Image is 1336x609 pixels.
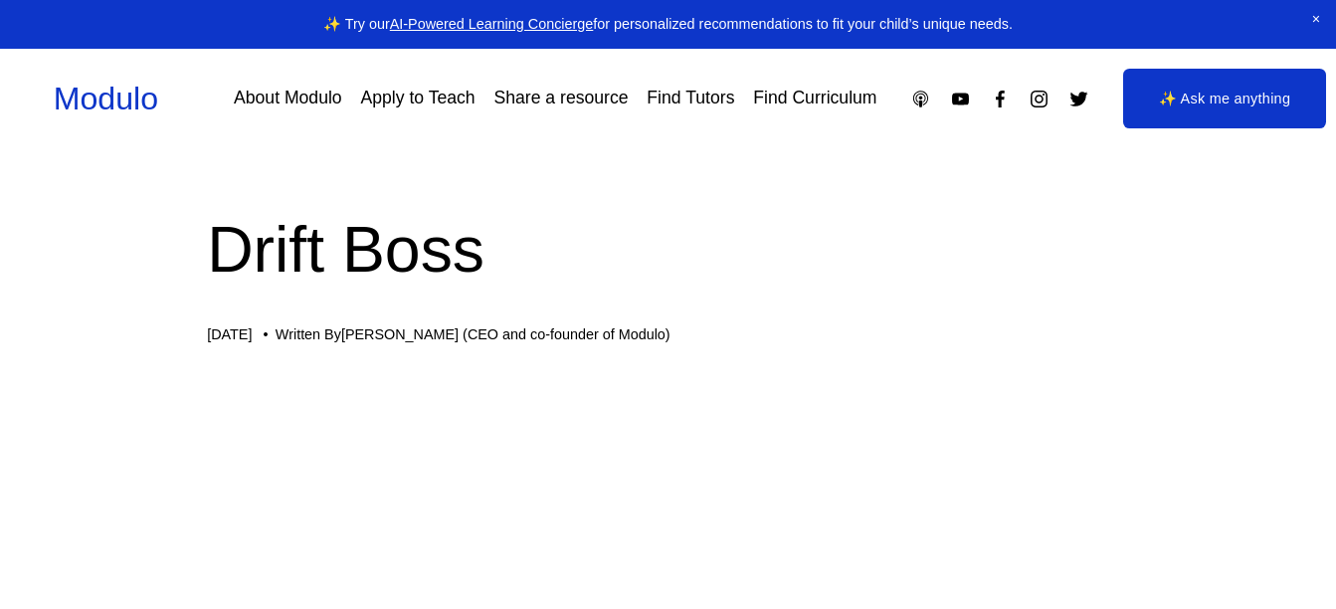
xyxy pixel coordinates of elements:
a: Modulo [54,81,158,116]
a: About Modulo [234,82,342,116]
a: Apply to Teach [360,82,475,116]
a: Share a resource [493,82,628,116]
a: ✨ Ask me anything [1123,69,1326,128]
span: [DATE] [207,326,252,342]
a: Facebook [990,89,1011,109]
a: Twitter [1068,89,1089,109]
a: Apple Podcasts [910,89,931,109]
a: YouTube [950,89,971,109]
a: [PERSON_NAME] (CEO and co-founder of Modulo) [341,326,670,342]
a: Instagram [1029,89,1050,109]
a: AI-Powered Learning Concierge [390,16,594,32]
a: Find Curriculum [753,82,876,116]
div: Written By [276,326,670,343]
h1: Drift Boss [207,205,1129,295]
a: Find Tutors [647,82,734,116]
